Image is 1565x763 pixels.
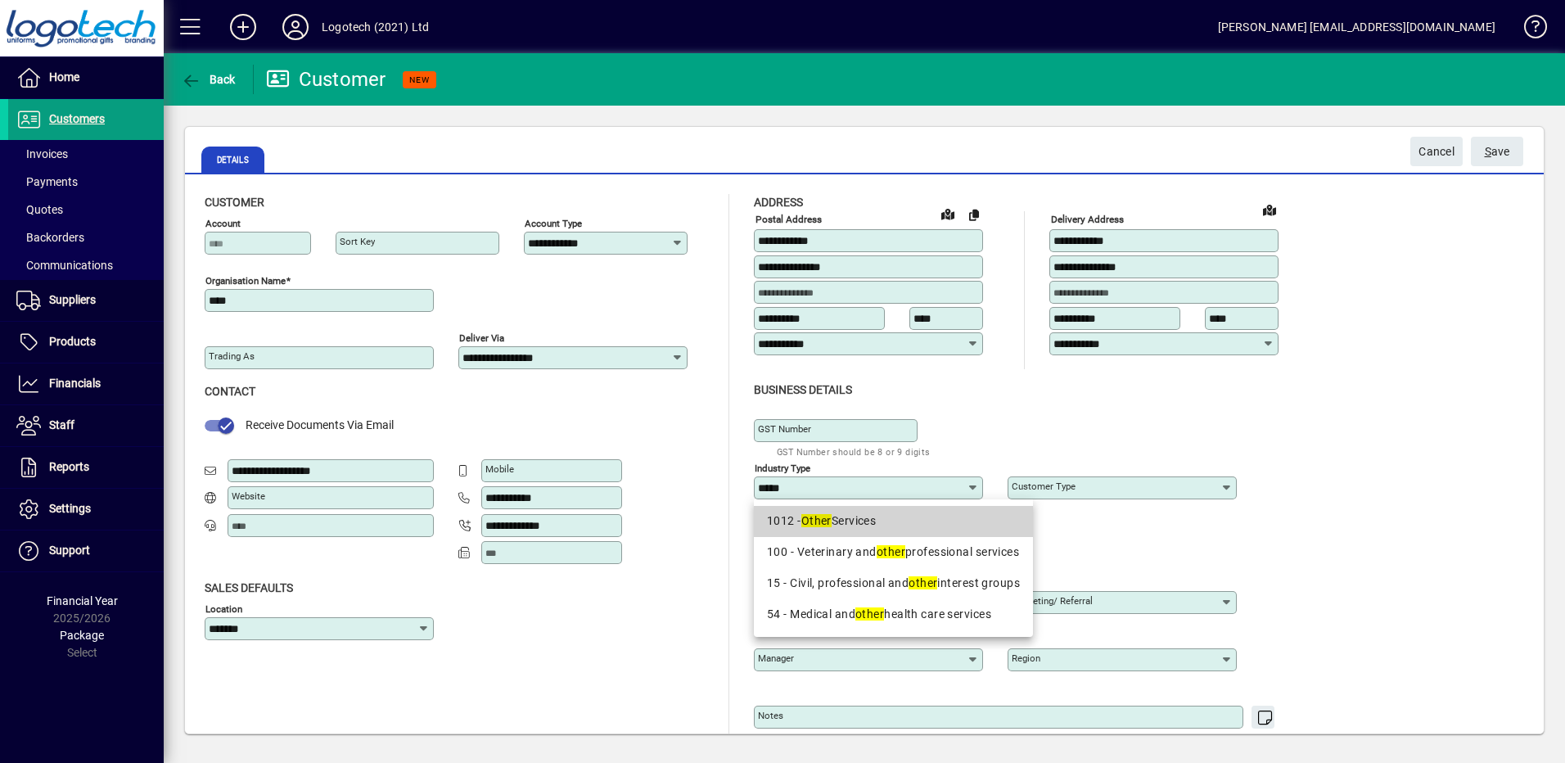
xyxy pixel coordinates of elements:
[961,201,987,228] button: Copy to Delivery address
[49,418,74,431] span: Staff
[340,236,375,247] mat-label: Sort key
[16,203,63,216] span: Quotes
[767,575,1020,592] div: 15 - Civil, professional and interest groups
[758,652,794,664] mat-label: Manager
[217,12,269,42] button: Add
[1410,137,1463,166] button: Cancel
[8,196,164,223] a: Quotes
[232,490,265,502] mat-label: Website
[8,251,164,279] a: Communications
[909,576,937,589] em: other
[1418,138,1455,165] span: Cancel
[246,418,394,431] span: Receive Documents Via Email
[164,65,254,94] app-page-header-button: Back
[322,14,429,40] div: Logotech (2021) Ltd
[1012,595,1093,607] mat-label: Marketing/ Referral
[16,147,68,160] span: Invoices
[16,231,84,244] span: Backorders
[767,512,1020,530] div: 1012 - Services
[177,65,240,94] button: Back
[1485,145,1491,158] span: S
[485,463,514,475] mat-label: Mobile
[201,147,264,173] span: Details
[8,322,164,363] a: Products
[205,275,286,287] mat-label: Organisation name
[205,603,242,614] mat-label: Location
[1137,729,1265,747] mat-hint: Use 'Enter' to start a new line
[754,599,1033,630] mat-option: 54 - Medical and other health care services
[758,710,783,721] mat-label: Notes
[754,568,1033,599] mat-option: 15 - Civil, professional and other interest groups
[209,350,255,362] mat-label: Trading as
[205,385,255,398] span: Contact
[767,544,1020,561] div: 100 - Veterinary and professional services
[755,462,810,473] mat-label: Industry type
[8,447,164,488] a: Reports
[8,530,164,571] a: Support
[8,57,164,98] a: Home
[49,335,96,348] span: Products
[767,606,1020,623] div: 54 - Medical and health care services
[8,405,164,446] a: Staff
[60,629,104,642] span: Package
[1471,137,1523,166] button: Save
[754,506,1033,537] mat-option: 1012 - Other Services
[47,594,118,607] span: Financial Year
[935,201,961,227] a: View on map
[1485,138,1510,165] span: ave
[8,363,164,404] a: Financials
[16,175,78,188] span: Payments
[525,218,582,229] mat-label: Account Type
[49,377,101,390] span: Financials
[1012,652,1040,664] mat-label: Region
[877,545,905,558] em: other
[269,12,322,42] button: Profile
[266,66,386,93] div: Customer
[1512,3,1545,56] a: Knowledge Base
[754,537,1033,568] mat-option: 100 - Veterinary and other professional services
[777,442,931,461] mat-hint: GST Number should be 8 or 9 digits
[754,196,803,209] span: Address
[49,112,105,125] span: Customers
[49,502,91,515] span: Settings
[758,423,811,435] mat-label: GST Number
[1012,481,1076,492] mat-label: Customer type
[801,514,832,527] em: Other
[8,489,164,530] a: Settings
[181,73,236,86] span: Back
[8,140,164,168] a: Invoices
[8,168,164,196] a: Payments
[49,460,89,473] span: Reports
[49,544,90,557] span: Support
[205,196,264,209] span: Customer
[49,70,79,84] span: Home
[16,259,113,272] span: Communications
[8,280,164,321] a: Suppliers
[8,223,164,251] a: Backorders
[409,74,430,85] span: NEW
[459,332,504,344] mat-label: Deliver via
[49,293,96,306] span: Suppliers
[1218,14,1495,40] div: [PERSON_NAME] [EMAIL_ADDRESS][DOMAIN_NAME]
[205,218,241,229] mat-label: Account
[855,607,884,621] em: other
[754,383,852,396] span: Business details
[205,581,293,594] span: Sales defaults
[1256,196,1283,223] a: View on map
